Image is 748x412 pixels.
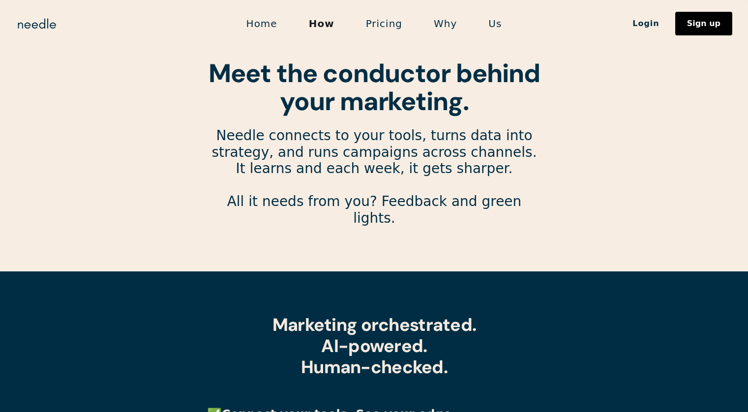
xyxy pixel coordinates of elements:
[272,313,476,379] strong: Marketing orchestrated. AI-powered. Human-checked.
[231,13,293,34] a: Home
[207,127,541,243] p: Needle connects to your tools, turns data into strategy, and runs campaigns across channels. It l...
[209,57,539,118] strong: Meet the conductor behind your marketing.
[350,13,418,34] a: Pricing
[473,13,517,34] a: Us
[293,13,350,34] a: How
[675,12,732,35] a: Sign up
[687,20,720,28] div: Sign up
[617,15,675,32] a: Login
[418,13,473,34] a: Why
